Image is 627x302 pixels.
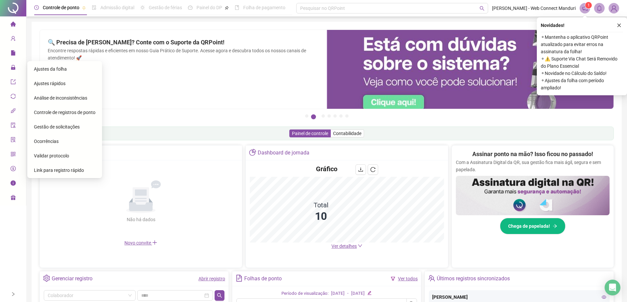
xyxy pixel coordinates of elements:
[34,95,87,101] span: Análise de inconsistências
[11,62,16,75] span: lock
[11,192,16,205] span: gift
[456,176,610,215] img: banner%2F02c71560-61a6-44d4-94b9-c8ab97240462.png
[196,5,222,10] span: Painel do DP
[34,153,69,158] span: Validar protocolo
[11,120,16,133] span: audit
[437,273,510,284] div: Últimos registros sincronizados
[398,276,418,281] a: Ver todos
[52,273,92,284] div: Gerenciar registro
[333,131,361,136] span: Contabilidade
[11,91,16,104] span: sync
[347,290,349,297] div: -
[243,5,285,10] span: Folha de pagamento
[351,290,365,297] div: [DATE]
[11,149,16,162] span: qrcode
[327,30,614,109] img: banner%2F0cf4e1f0-cb71-40ef-aa93-44bd3d4ee559.png
[92,5,96,10] span: file-done
[508,222,550,230] span: Chega de papelada!
[43,5,79,10] span: Controle de ponto
[588,3,590,8] span: 1
[152,240,157,245] span: plus
[596,5,602,11] span: bell
[305,114,308,118] button: 1
[188,5,193,10] span: dashboard
[34,168,84,173] span: Link para registro rápido
[541,55,623,70] span: ⚬ ⚠️ Suporte Via Chat Será Removido do Plano Essencial
[311,114,316,119] button: 2
[617,23,621,28] span: close
[428,275,435,282] span: team
[236,275,243,282] span: file-text
[111,216,171,223] div: Não há dados
[244,273,282,284] div: Folhas de ponto
[34,66,67,72] span: Ajustes da folha
[100,5,134,10] span: Admissão digital
[585,2,592,9] sup: 1
[11,76,16,89] span: export
[316,164,337,174] h4: Gráfico
[48,38,319,47] h2: 🔍 Precisa de [PERSON_NAME]? Conte com o Suporte da QRPoint!
[11,18,16,32] span: home
[11,163,16,176] span: dollar
[292,131,328,136] span: Painel de controle
[541,77,623,91] span: ⚬ Ajustes da folha com período ampliado!
[582,5,588,11] span: notification
[367,291,372,295] span: edit
[327,114,331,118] button: 4
[541,70,623,77] span: ⚬ Novidade no Cálculo do Saldo!
[11,47,16,60] span: file
[249,149,256,156] span: pie-chart
[217,293,222,298] span: search
[258,147,309,158] div: Dashboard de jornada
[333,114,337,118] button: 5
[480,6,484,11] span: search
[553,224,557,228] span: arrow-right
[602,295,606,299] span: eye
[339,114,343,118] button: 6
[149,5,182,10] span: Gestão de férias
[331,244,357,249] span: Ver detalhes
[345,114,349,118] button: 7
[34,139,59,144] span: Ocorrências
[235,5,239,10] span: book
[432,293,606,301] div: [PERSON_NAME]
[11,105,16,118] span: api
[541,22,564,29] span: Novidades !
[358,244,362,248] span: down
[331,244,362,249] a: Ver detalhes down
[358,167,363,172] span: download
[322,114,325,118] button: 3
[34,110,95,115] span: Controle de registros de ponto
[605,280,620,295] div: Open Intercom Messenger
[11,134,16,147] span: solution
[541,34,623,55] span: ⚬ Mantenha o aplicativo QRPoint atualizado para evitar erros na assinatura da folha!
[472,150,593,159] h2: Assinar ponto na mão? Isso ficou no passado!
[34,81,65,86] span: Ajustes rápidos
[609,3,619,13] img: 73410
[48,47,319,61] p: Encontre respostas rápidas e eficientes em nosso Guia Prático de Suporte. Acesse agora e descubra...
[11,33,16,46] span: user-add
[34,5,39,10] span: clock-circle
[198,276,225,281] a: Abrir registro
[82,6,86,10] span: pushpin
[11,292,15,296] span: right
[11,177,16,191] span: info-circle
[492,5,576,12] span: [PERSON_NAME] - Web Connect Manduri
[140,5,145,10] span: sun
[391,276,395,281] span: filter
[500,218,565,234] button: Chega de papelada!
[124,240,157,245] span: Novo convite
[281,290,328,297] div: Período de visualização:
[370,167,376,172] span: reload
[331,290,345,297] div: [DATE]
[456,159,610,173] p: Com a Assinatura Digital da QR, sua gestão fica mais ágil, segura e sem papelada.
[43,275,50,282] span: setting
[225,6,229,10] span: pushpin
[34,124,80,129] span: Gestão de solicitações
